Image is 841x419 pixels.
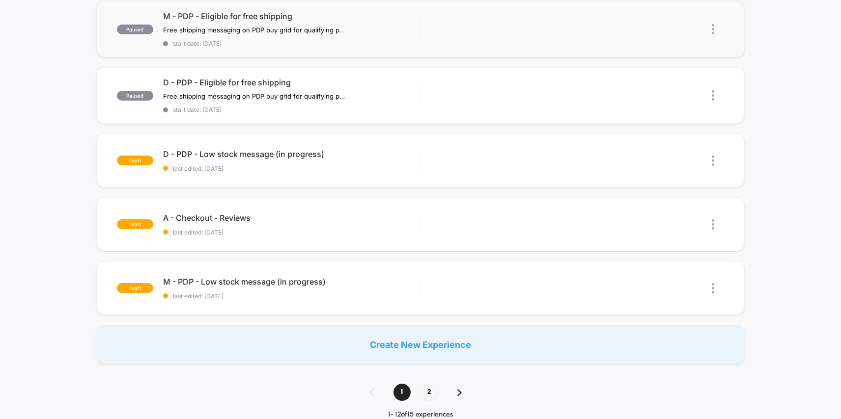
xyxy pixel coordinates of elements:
span: draft [117,156,153,165]
img: close [712,219,714,230]
span: 1 [393,384,411,401]
span: draft [117,283,153,293]
span: start date: [DATE] [163,40,420,47]
span: A - Checkout - Reviews [163,213,420,223]
span: last edited: [DATE] [163,292,420,300]
div: 1 - 12 of 15 experiences [360,411,481,419]
span: last edited: [DATE] [163,165,420,172]
span: Free shipping messaging on PDP buy grid for qualifying products﻿ - Desktop [163,92,345,100]
span: paused [117,91,153,101]
div: Create New Experience [97,325,744,364]
span: M - PDP - Eligible for free shipping [163,11,420,21]
img: close [712,283,714,293]
span: last edited: [DATE] [163,229,420,236]
span: D - PDP - Low stock message (in progress) [163,149,420,159]
span: M - PDP - Low stock message (in progress) [163,277,420,287]
img: close [712,24,714,34]
span: paused [117,25,153,34]
img: close [712,156,714,166]
span: Free shipping messaging on PDP buy grid for qualifying products﻿ - Mobile [163,26,345,34]
span: 2 [420,384,438,401]
span: D - PDP - Eligible for free shipping [163,78,420,87]
img: close [712,90,714,101]
span: draft [117,219,153,229]
span: start date: [DATE] [163,106,420,113]
img: pagination forward [457,389,462,396]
